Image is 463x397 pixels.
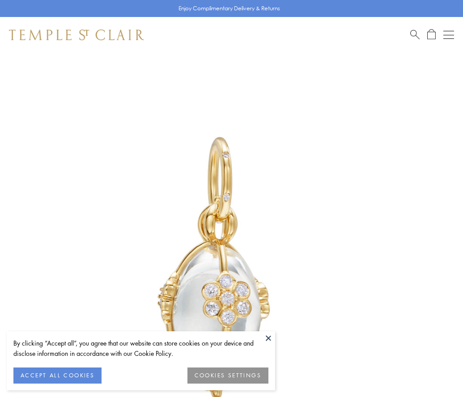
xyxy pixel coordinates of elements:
[9,30,144,40] img: Temple St. Clair
[187,367,268,384] button: COOKIES SETTINGS
[410,29,420,40] a: Search
[443,30,454,40] button: Open navigation
[427,29,436,40] a: Open Shopping Bag
[13,338,268,359] div: By clicking “Accept all”, you agree that our website can store cookies on your device and disclos...
[178,4,280,13] p: Enjoy Complimentary Delivery & Returns
[13,367,102,384] button: ACCEPT ALL COOKIES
